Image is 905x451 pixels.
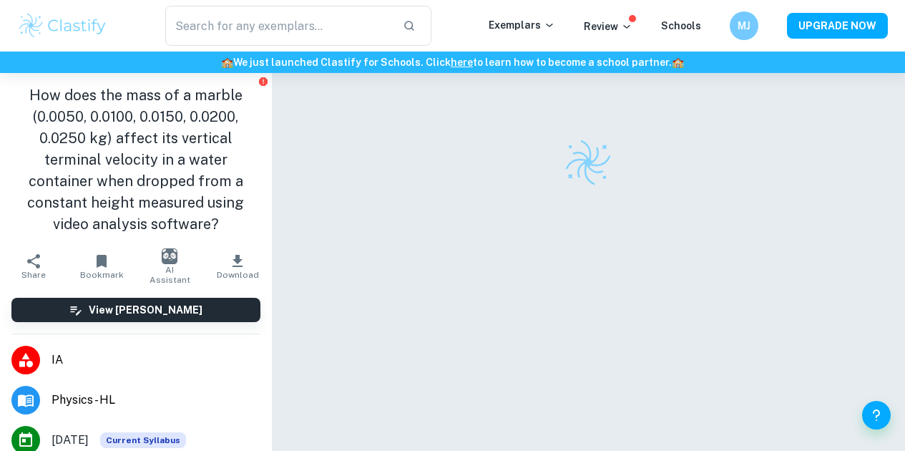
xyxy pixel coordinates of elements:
[862,401,891,430] button: Help and Feedback
[52,351,260,369] span: IA
[730,11,758,40] button: MJ
[11,84,260,235] h1: How does the mass of a marble (0.0050, 0.0100, 0.0150, 0.0200, 0.0250 kg) affect its vertical ter...
[100,432,186,448] div: This exemplar is based on the current syllabus. Feel free to refer to it for inspiration/ideas wh...
[563,137,613,188] img: Clastify logo
[736,18,753,34] h6: MJ
[68,246,136,286] button: Bookmark
[584,19,632,34] p: Review
[17,11,108,40] img: Clastify logo
[672,57,684,68] span: 🏫
[100,432,186,448] span: Current Syllabus
[165,6,391,46] input: Search for any exemplars...
[221,57,233,68] span: 🏫
[217,270,259,280] span: Download
[451,57,473,68] a: here
[489,17,555,33] p: Exemplars
[661,20,701,31] a: Schools
[162,248,177,264] img: AI Assistant
[80,270,124,280] span: Bookmark
[145,265,195,285] span: AI Assistant
[136,246,204,286] button: AI Assistant
[52,392,260,409] span: Physics - HL
[258,76,269,87] button: Report issue
[52,432,89,449] span: [DATE]
[21,270,46,280] span: Share
[204,246,272,286] button: Download
[3,54,902,70] h6: We just launched Clastify for Schools. Click to learn how to become a school partner.
[89,302,202,318] h6: View [PERSON_NAME]
[11,298,260,322] button: View [PERSON_NAME]
[787,13,888,39] button: UPGRADE NOW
